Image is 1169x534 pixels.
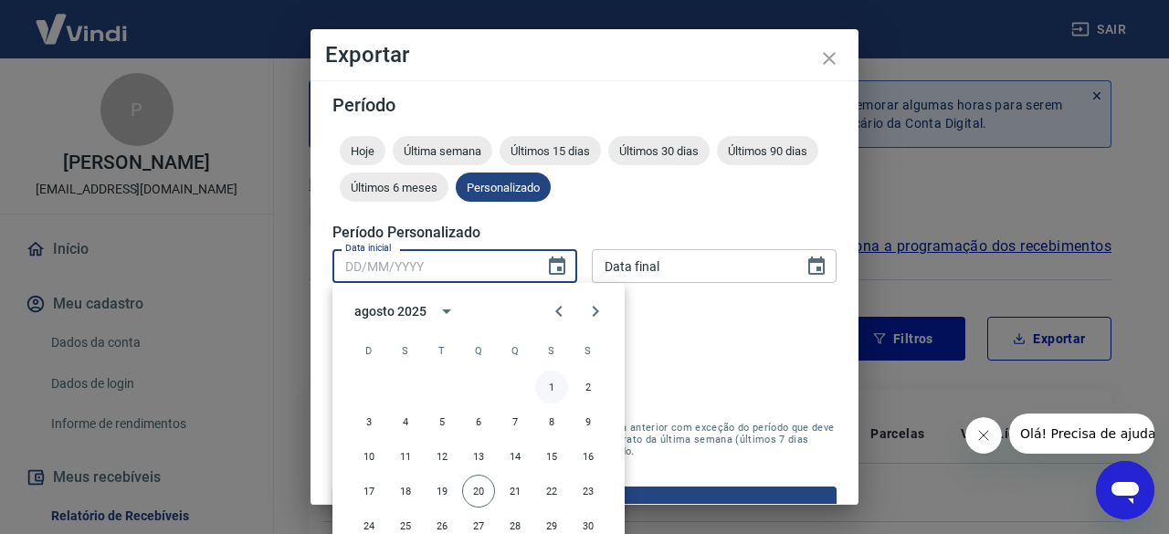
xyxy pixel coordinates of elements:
span: Olá! Precisa de ajuda? [11,13,153,27]
button: 16 [572,440,605,473]
input: DD/MM/YYYY [592,249,791,283]
span: Últimos 90 dias [717,144,818,158]
button: Previous month [541,293,577,330]
button: Choose date [539,248,575,285]
span: Últimos 30 dias [608,144,710,158]
button: 21 [499,475,532,508]
button: close [807,37,851,80]
span: Últimos 6 meses [340,181,448,194]
h4: Exportar [325,44,844,66]
div: Últimos 15 dias [500,136,601,165]
button: 3 [353,405,385,438]
button: 8 [535,405,568,438]
button: calendar view is open, switch to year view [431,296,462,327]
button: 6 [462,405,495,438]
button: 11 [389,440,422,473]
button: 5 [426,405,458,438]
iframe: Fechar mensagem [965,417,1002,454]
button: 17 [353,475,385,508]
div: Últimos 6 meses [340,173,448,202]
button: 4 [389,405,422,438]
button: 9 [572,405,605,438]
span: Última semana [393,144,492,158]
button: Next month [577,293,614,330]
button: 23 [572,475,605,508]
div: Últimos 30 dias [608,136,710,165]
button: 12 [426,440,458,473]
h5: Período [332,96,837,114]
span: sábado [572,332,605,369]
button: 19 [426,475,458,508]
button: 1 [535,371,568,403]
div: Hoje [340,136,385,165]
h5: Período Personalizado [332,224,837,242]
button: 13 [462,440,495,473]
span: segunda-feira [389,332,422,369]
button: 18 [389,475,422,508]
button: Choose date [798,248,835,285]
div: Últimos 90 dias [717,136,818,165]
input: DD/MM/YYYY [332,249,532,283]
span: Personalizado [456,181,551,194]
button: 2 [572,371,605,403]
span: Hoje [340,144,385,158]
button: 15 [535,440,568,473]
span: terça-feira [426,332,458,369]
button: 7 [499,405,532,438]
button: 20 [462,475,495,508]
button: 10 [353,440,385,473]
div: agosto 2025 [354,302,426,321]
iframe: Botão para abrir a janela de mensagens [1096,461,1154,519]
button: 22 [535,475,568,508]
span: sexta-feira [535,332,568,369]
button: 14 [499,440,532,473]
span: quarta-feira [462,332,495,369]
span: domingo [353,332,385,369]
div: Última semana [393,136,492,165]
iframe: Mensagem da empresa [1009,414,1154,454]
span: quinta-feira [499,332,532,369]
div: Personalizado [456,173,551,202]
span: Últimos 15 dias [500,144,601,158]
label: Data inicial [345,241,392,255]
